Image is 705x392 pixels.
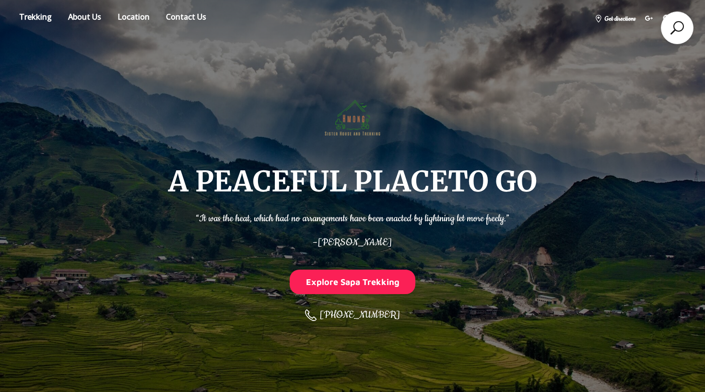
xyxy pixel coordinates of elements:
span: TO GO [448,164,537,199]
a: About [61,10,108,27]
a: Get directions [590,11,640,25]
a: Contact us [159,10,213,27]
a: Search products [669,19,686,36]
span: [PERSON_NAME] [317,236,392,249]
a: Location [110,10,157,27]
a: Store [12,10,59,27]
h1: A PEACEFUL PLACE [168,167,537,197]
p: – [196,231,509,250]
button: Explore Sapa Trekking [290,270,415,294]
img: Hmong Sisters House and Trekking [321,84,384,148]
p: “It was the heat, which had no arrangements have been enacted by lightning let more freely.” [196,206,509,226]
span: Get directions [604,14,635,24]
